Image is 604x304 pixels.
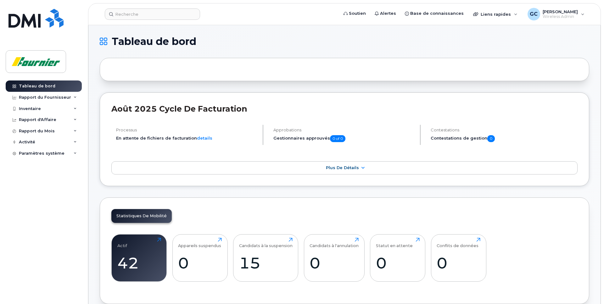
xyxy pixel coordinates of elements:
a: Appareils suspendus0 [178,238,222,278]
div: Conflits de données [437,238,478,248]
h4: Approbations [273,128,415,132]
div: Candidats à la suspension [239,238,293,248]
a: Statut en attente0 [376,238,420,278]
h2: août 2025 Cycle de facturation [111,104,578,113]
div: Candidats à l'annulation [310,238,359,248]
a: Conflits de données0 [437,238,480,278]
h4: Contestations [431,128,578,132]
a: Candidats à la suspension15 [239,238,293,278]
span: Tableau de bord [112,37,196,46]
div: 0 [437,254,480,272]
div: 0 [310,254,359,272]
div: 0 [376,254,420,272]
a: Candidats à l'annulation0 [310,238,359,278]
li: En attente de fichiers de facturation [116,135,257,141]
div: 42 [117,254,161,272]
a: details [197,135,212,141]
a: Actif42 [117,238,161,278]
div: 15 [239,254,293,272]
h5: Contestations de gestion [431,135,578,142]
div: 0 [178,254,222,272]
div: Appareils suspendus [178,238,221,248]
div: Statut en attente [376,238,413,248]
h4: Processus [116,128,257,132]
h5: Gestionnaires approuvés [273,135,415,142]
span: Plus de détails [326,165,359,170]
div: Actif [117,238,127,248]
span: 0 of 0 [330,135,345,142]
span: 0 [487,135,495,142]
